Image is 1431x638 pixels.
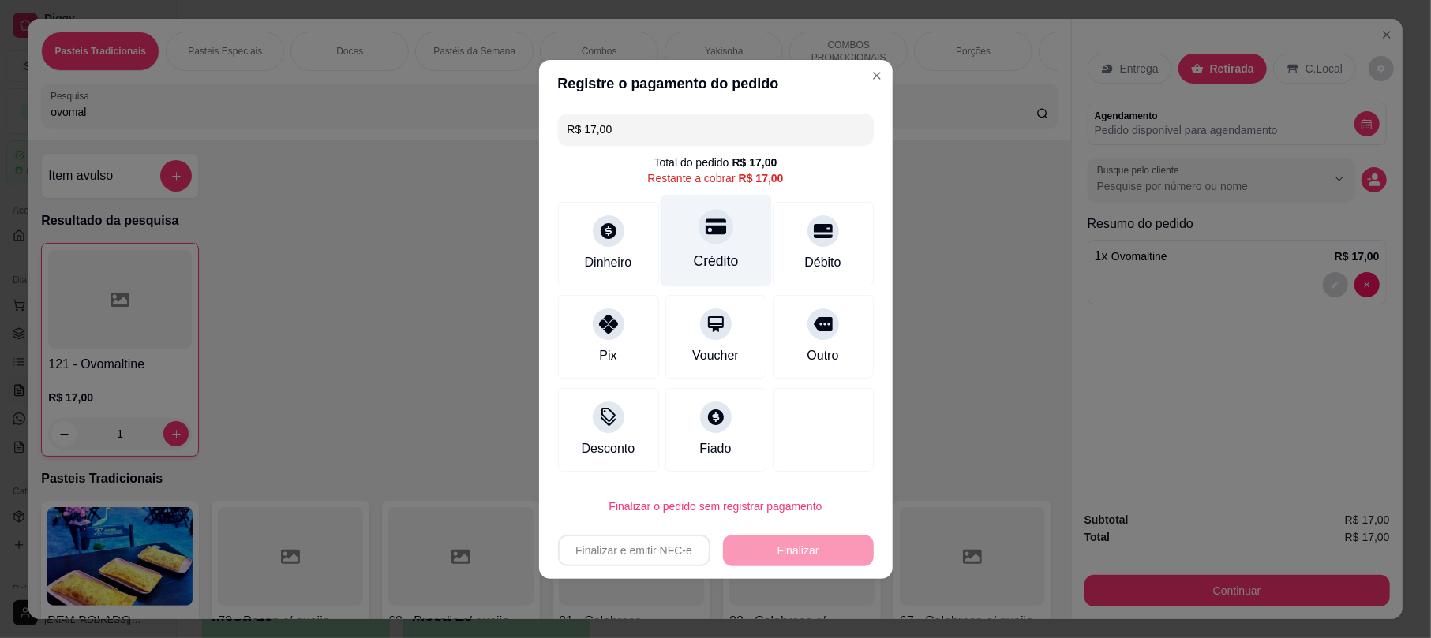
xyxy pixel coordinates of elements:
[804,253,841,272] div: Débito
[558,491,874,522] button: Finalizar o pedido sem registrar pagamento
[647,170,783,186] div: Restante a cobrar
[599,346,616,365] div: Pix
[807,346,838,365] div: Outro
[699,439,731,458] div: Fiado
[585,253,632,272] div: Dinheiro
[654,155,777,170] div: Total do pedido
[864,63,890,88] button: Close
[693,251,738,271] div: Crédito
[732,155,777,170] div: R$ 17,00
[692,346,739,365] div: Voucher
[568,114,864,145] input: Ex.: hambúrguer de cordeiro
[582,439,635,458] div: Desconto
[539,60,893,107] header: Registre o pagamento do pedido
[739,170,784,186] div: R$ 17,00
